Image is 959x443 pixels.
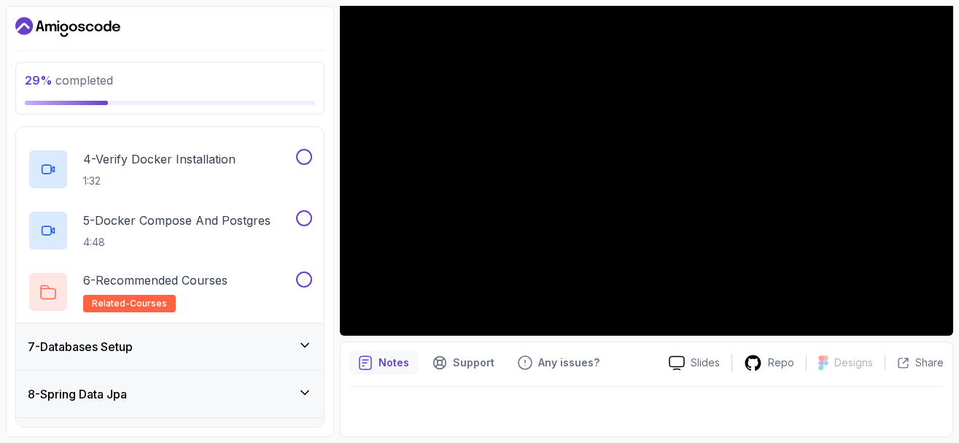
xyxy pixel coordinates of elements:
a: Repo [732,354,806,372]
button: notes button [349,351,418,374]
h3: 7 - Databases Setup [28,338,133,355]
h3: 8 - Spring Data Jpa [28,385,127,403]
span: related-courses [92,298,167,309]
span: completed [25,73,113,88]
button: 6-Recommended Coursesrelated-courses [28,271,312,312]
p: Any issues? [538,355,599,370]
p: Support [453,355,494,370]
p: 5 - Docker Compose And Postgres [83,212,271,229]
span: 29 % [25,73,53,88]
button: 5-Docker Compose And Postgres4:48 [28,210,312,251]
p: Repo [768,355,794,370]
p: Share [915,355,944,370]
a: Dashboard [15,15,120,39]
p: Notes [378,355,409,370]
p: 4 - Verify Docker Installation [83,150,236,168]
button: 8-Spring Data Jpa [16,371,324,417]
p: 6 - Recommended Courses [83,271,228,289]
p: 1:32 [83,174,236,188]
button: Support button [424,351,503,374]
p: Slides [691,355,720,370]
button: 7-Databases Setup [16,323,324,370]
button: 4-Verify Docker Installation1:32 [28,149,312,190]
p: 4:48 [83,235,271,250]
button: Feedback button [509,351,608,374]
p: Designs [834,355,873,370]
a: Slides [657,355,731,371]
button: Share [885,355,944,370]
